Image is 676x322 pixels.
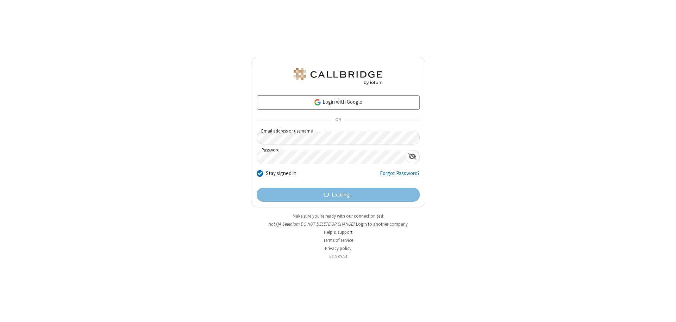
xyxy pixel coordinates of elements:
a: Make sure you're ready with our connection test [293,213,383,219]
img: google-icon.png [314,98,321,106]
div: Show password [406,150,419,163]
a: Privacy policy [325,245,351,251]
input: Email address or username [257,131,420,144]
a: Help & support [324,229,352,235]
span: Loading... [332,191,352,199]
input: Password [257,150,406,164]
a: Forgot Password? [380,169,420,183]
button: Loading... [257,188,420,202]
a: Login with Google [257,95,420,109]
label: Stay signed in [266,169,296,178]
li: v2.6.351.4 [251,253,425,260]
a: Terms of service [323,237,353,243]
img: QA Selenium DO NOT DELETE OR CHANGE [292,68,384,85]
button: Login to another company [356,221,408,227]
span: OR [332,115,344,125]
li: Not QA Selenium DO NOT DELETE OR CHANGE? [251,221,425,227]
